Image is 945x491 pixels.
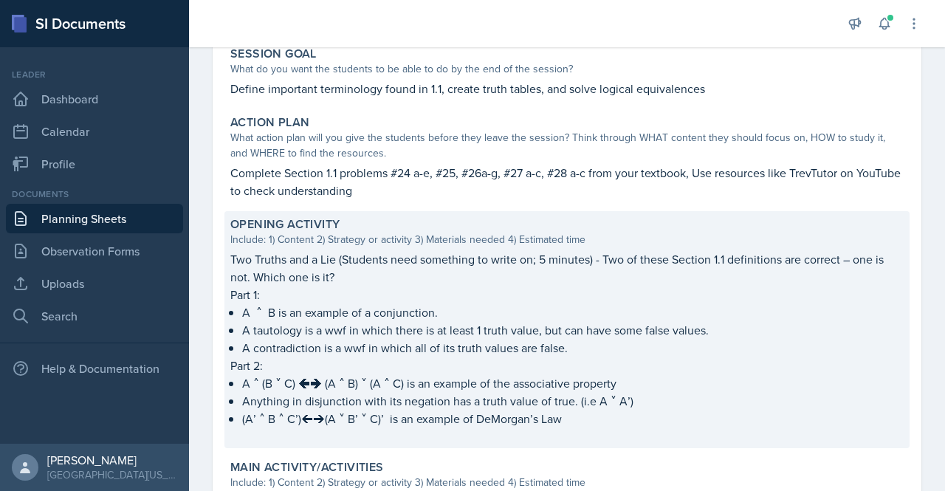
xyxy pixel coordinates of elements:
a: Search [6,301,183,331]
div: What action plan will you give the students before they leave the session? Think through WHAT con... [230,130,904,161]
label: Opening Activity [230,217,340,232]
div: What do you want the students to be able to do by the end of the session? [230,61,904,77]
a: Profile [6,149,183,179]
p: (A’ ˄ B ˄ C’)🡨🡪(A ˅ B’ ˅ C)’ is an example of DeMorgan’s Law [242,410,904,428]
div: Include: 1) Content 2) Strategy or activity 3) Materials needed 4) Estimated time [230,475,904,490]
a: Dashboard [6,84,183,114]
p: A tautology is a wwf in which there is at least 1 truth value, but can have some false values. [242,321,904,339]
p: Anything in disjunction with its negation has a truth value of true. (i.e A ˅ A’) [242,392,904,410]
div: [PERSON_NAME] [47,453,177,467]
label: Session Goal [230,47,317,61]
p: A contradiction is a wwf in which all of its truth values are false. [242,339,904,357]
a: Observation Forms [6,236,183,266]
p: A ˄ B is an example of a conjunction. [242,303,904,321]
label: Main Activity/Activities [230,460,384,475]
p: Two Truths and a Lie (Students need something to write on; 5 minutes) - Two of these Section 1.1 ... [230,250,904,286]
div: Leader [6,68,183,81]
p: Part 2: [230,357,904,374]
div: Help & Documentation [6,354,183,383]
label: Action Plan [230,115,309,130]
p: Complete Section 1.1 problems #24 a-e, #25, #26a-g, #27 a-c, #28 a-c from your textbook, Use reso... [230,164,904,199]
a: Uploads [6,269,183,298]
p: A ˄ (B ˅ C) 🡸🡺 (A ˄ B) ˅ (A ˄ C) is an example of the associative property [242,374,904,392]
div: Documents [6,188,183,201]
div: Include: 1) Content 2) Strategy or activity 3) Materials needed 4) Estimated time [230,232,904,247]
div: [GEOGRAPHIC_DATA][US_STATE] in [GEOGRAPHIC_DATA] [47,467,177,482]
p: Define important terminology found in 1.1, create truth tables, and solve logical equivalences [230,80,904,97]
p: Part 1: [230,286,904,303]
a: Calendar [6,117,183,146]
a: Planning Sheets [6,204,183,233]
